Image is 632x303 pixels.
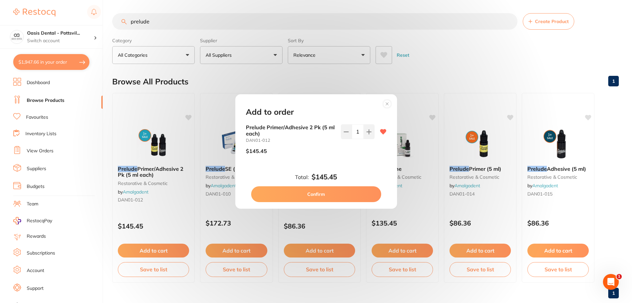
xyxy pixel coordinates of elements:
[312,173,337,181] b: $145.45
[295,174,309,180] label: Total:
[246,107,294,117] h2: Add to order
[603,274,619,290] iframe: Intercom live chat
[616,274,622,279] span: 1
[251,186,381,202] button: Confirm
[246,138,336,143] small: DAN01-012
[246,148,267,154] p: $145.45
[246,124,336,136] b: Prelude Primer/Adhesive 2 Pk (5 ml each)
